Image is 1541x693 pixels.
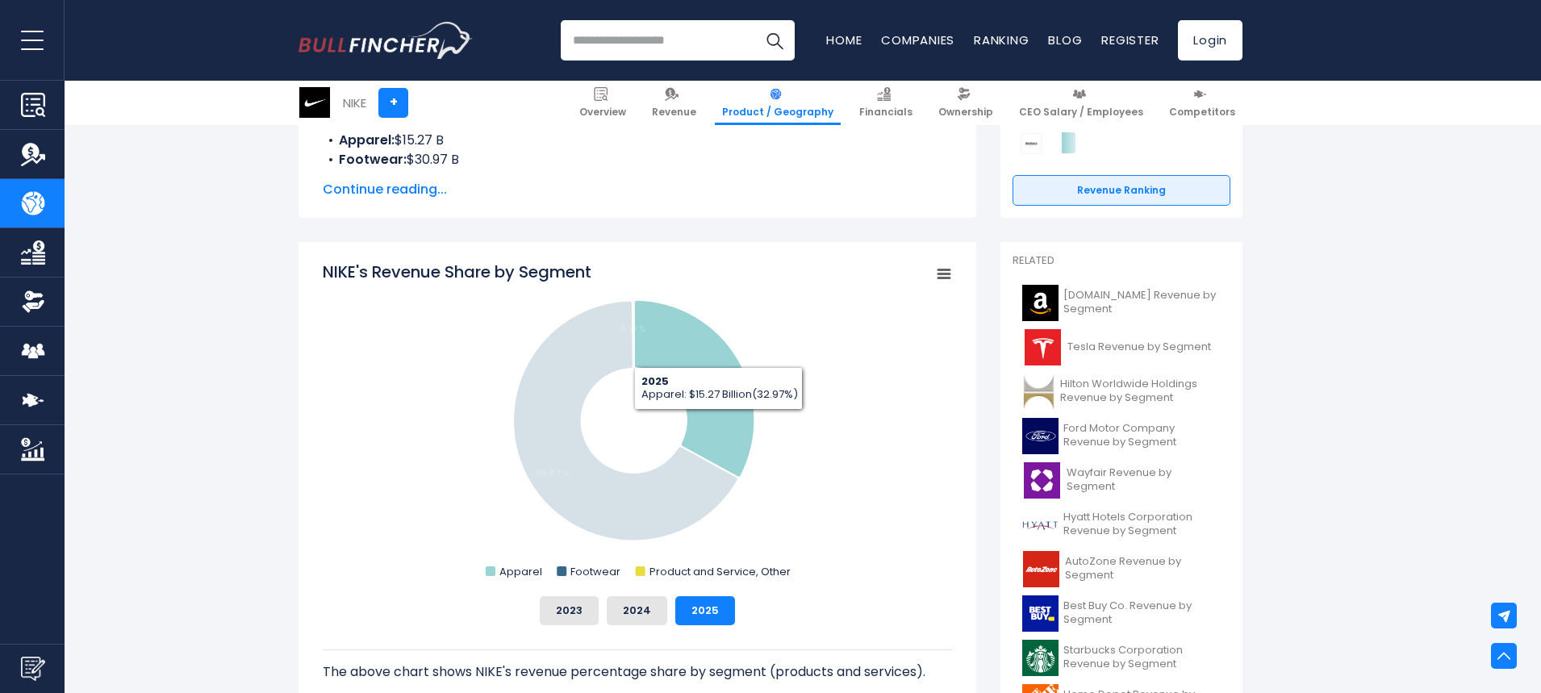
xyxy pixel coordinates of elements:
[754,20,795,61] button: Search
[1013,281,1230,325] a: [DOMAIN_NAME] Revenue by Segment
[859,106,912,119] span: Financials
[1019,106,1143,119] span: CEO Salary / Employees
[1022,285,1059,321] img: AMZN logo
[323,131,952,150] li: $15.27 B
[652,106,696,119] span: Revenue
[299,22,473,59] img: Bullfincher logo
[826,31,862,48] a: Home
[1169,106,1235,119] span: Competitors
[1022,462,1062,499] img: W logo
[1022,640,1059,676] img: SBUX logo
[1048,31,1082,48] a: Blog
[1063,422,1221,449] span: Ford Motor Company Revenue by Segment
[323,261,591,283] tspan: NIKE's Revenue Share by Segment
[323,261,952,583] svg: NIKE's Revenue Share by Segment
[1063,511,1221,538] span: Hyatt Hotels Corporation Revenue by Segment
[1022,507,1059,543] img: H logo
[722,106,833,119] span: Product / Geography
[499,564,542,579] text: Apparel
[343,94,366,112] div: NIKE
[649,564,791,579] text: Product and Service, Other
[1022,418,1059,454] img: F logo
[1013,325,1230,369] a: Tesla Revenue by Segment
[1012,81,1151,125] a: CEO Salary / Employees
[536,467,570,479] tspan: 66.87 %
[1013,591,1230,636] a: Best Buy Co. Revenue by Segment
[1013,636,1230,680] a: Starbucks Corporation Revenue by Segment
[1013,547,1230,591] a: AutoZone Revenue by Segment
[1063,599,1221,627] span: Best Buy Co. Revenue by Segment
[607,596,667,625] button: 2024
[1178,20,1242,61] a: Login
[1022,551,1060,587] img: AZO logo
[323,150,952,169] li: $30.97 B
[299,22,472,59] a: Go to homepage
[1063,644,1221,671] span: Starbucks Corporation Revenue by Segment
[938,106,993,119] span: Ownership
[378,88,408,118] a: +
[1101,31,1159,48] a: Register
[1067,340,1211,354] span: Tesla Revenue by Segment
[299,87,330,118] img: NKE logo
[1060,378,1221,405] span: Hilton Worldwide Holdings Revenue by Segment
[1013,503,1230,547] a: Hyatt Hotels Corporation Revenue by Segment
[675,596,735,625] button: 2025
[645,81,704,125] a: Revenue
[570,564,620,579] text: Footwear
[323,662,952,682] p: The above chart shows NIKE's revenue percentage share by segment (products and services).
[339,131,395,149] b: Apparel:
[1067,466,1221,494] span: Wayfair Revenue by Segment
[931,81,1000,125] a: Ownership
[881,31,954,48] a: Companies
[1013,175,1230,206] a: Revenue Ranking
[1065,555,1221,582] span: AutoZone Revenue by Segment
[21,290,45,314] img: Ownership
[1013,458,1230,503] a: Wayfair Revenue by Segment
[700,369,733,382] tspan: 32.97 %
[540,596,599,625] button: 2023
[1013,414,1230,458] a: Ford Motor Company Revenue by Segment
[1022,374,1055,410] img: HLT logo
[1021,133,1042,154] img: Deckers Outdoor Corporation competitors logo
[974,31,1029,48] a: Ranking
[1013,369,1230,414] a: Hilton Worldwide Holdings Revenue by Segment
[579,106,626,119] span: Overview
[1022,329,1063,365] img: TSLA logo
[339,150,407,169] b: Footwear:
[572,81,633,125] a: Overview
[715,81,841,125] a: Product / Geography
[852,81,920,125] a: Financials
[1162,81,1242,125] a: Competitors
[1022,595,1059,632] img: BBY logo
[323,180,952,199] span: Continue reading...
[620,323,646,335] tspan: 0.16 %
[1063,289,1221,316] span: [DOMAIN_NAME] Revenue by Segment
[1013,254,1230,268] p: Related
